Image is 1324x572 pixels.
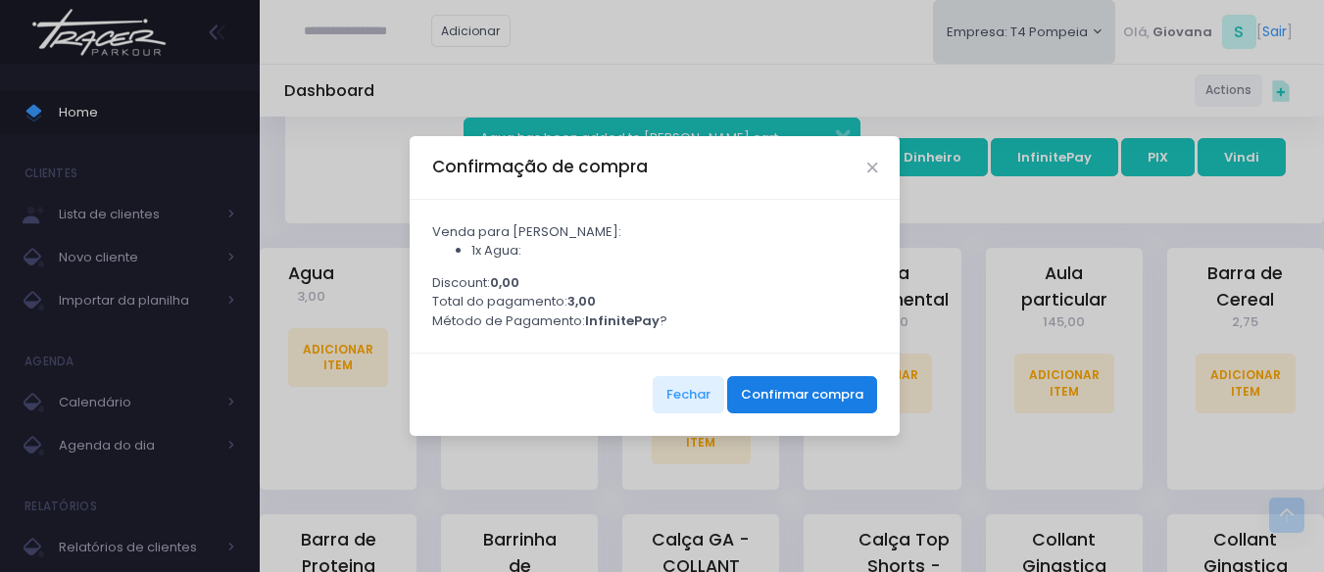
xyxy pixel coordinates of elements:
[432,155,648,179] h5: Confirmação de compra
[567,292,596,310] strong: 3,00
[471,241,878,261] li: 1x Agua:
[653,376,724,413] button: Fechar
[867,163,877,172] button: Close
[410,200,900,353] div: Venda para [PERSON_NAME]: Discount: Total do pagamento: Método de Pagamento: ?
[727,376,877,413] button: Confirmar compra
[585,311,660,330] strong: InfinitePay
[490,273,519,292] strong: 0,00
